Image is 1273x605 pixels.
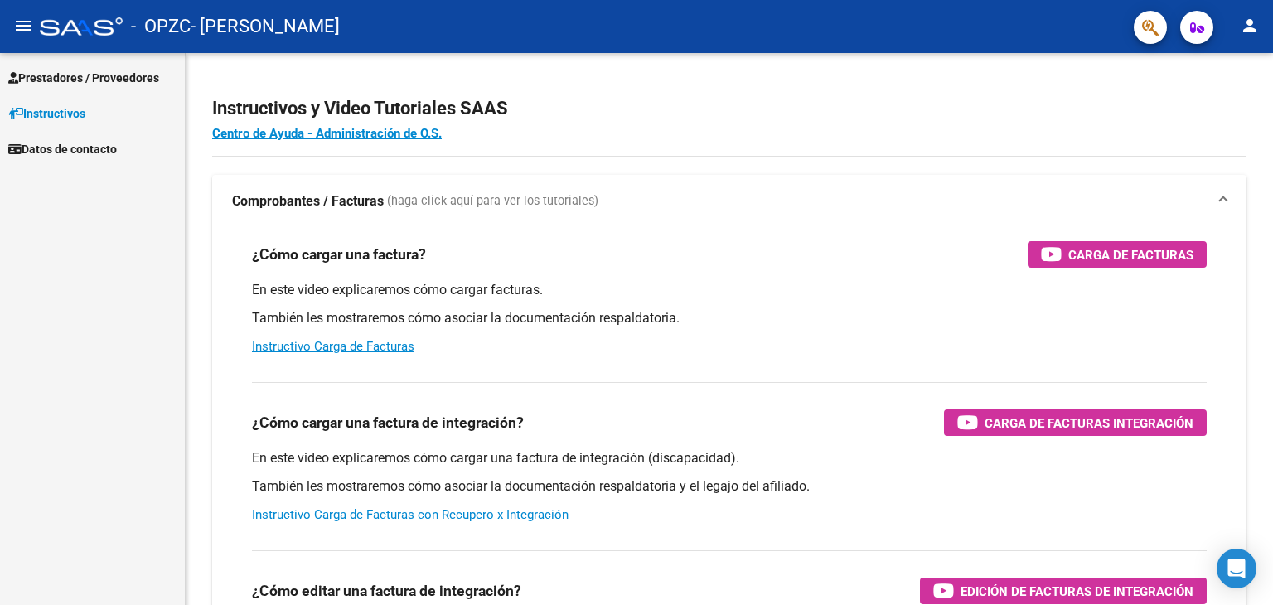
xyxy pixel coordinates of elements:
button: Edición de Facturas de integración [920,578,1207,604]
h2: Instructivos y Video Tutoriales SAAS [212,93,1246,124]
h3: ¿Cómo cargar una factura de integración? [252,411,524,434]
span: - [PERSON_NAME] [191,8,340,45]
p: También les mostraremos cómo asociar la documentación respaldatoria. [252,309,1207,327]
span: (haga click aquí para ver los tutoriales) [387,192,598,211]
a: Centro de Ayuda - Administración de O.S. [212,126,442,141]
mat-icon: person [1240,16,1260,36]
span: Instructivos [8,104,85,123]
p: En este video explicaremos cómo cargar facturas. [252,281,1207,299]
span: Prestadores / Proveedores [8,69,159,87]
div: Open Intercom Messenger [1217,549,1256,588]
a: Instructivo Carga de Facturas [252,339,414,354]
a: Instructivo Carga de Facturas con Recupero x Integración [252,507,569,522]
p: En este video explicaremos cómo cargar una factura de integración (discapacidad). [252,449,1207,467]
span: Carga de Facturas [1068,244,1193,265]
span: - OPZC [131,8,191,45]
span: Edición de Facturas de integración [961,581,1193,602]
span: Datos de contacto [8,140,117,158]
mat-expansion-panel-header: Comprobantes / Facturas (haga click aquí para ver los tutoriales) [212,175,1246,228]
mat-icon: menu [13,16,33,36]
button: Carga de Facturas [1028,241,1207,268]
p: También les mostraremos cómo asociar la documentación respaldatoria y el legajo del afiliado. [252,477,1207,496]
button: Carga de Facturas Integración [944,409,1207,436]
h3: ¿Cómo cargar una factura? [252,243,426,266]
span: Carga de Facturas Integración [985,413,1193,433]
h3: ¿Cómo editar una factura de integración? [252,579,521,603]
strong: Comprobantes / Facturas [232,192,384,211]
